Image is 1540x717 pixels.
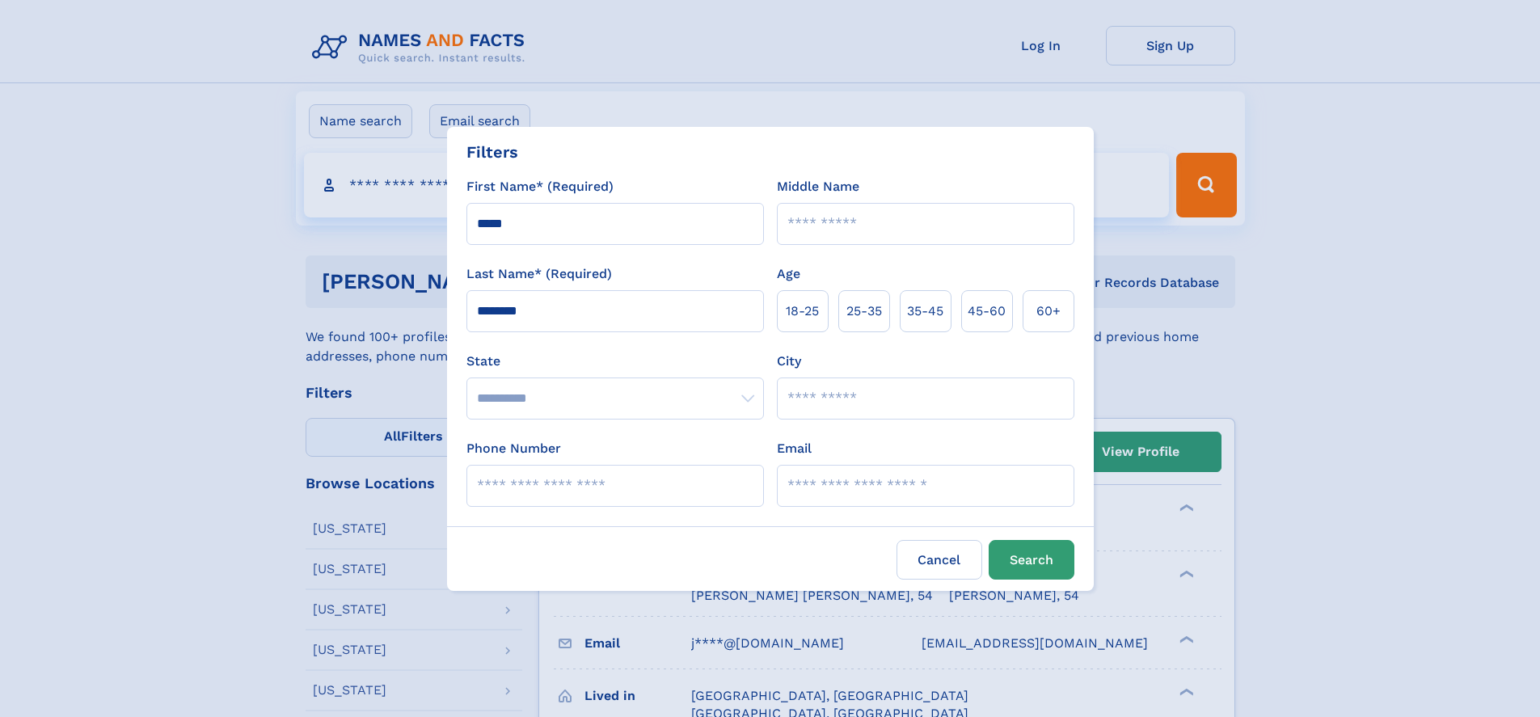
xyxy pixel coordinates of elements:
span: 45‑60 [968,302,1006,321]
label: Middle Name [777,177,859,196]
label: Email [777,439,812,458]
label: Cancel [897,540,982,580]
label: Phone Number [466,439,561,458]
label: Age [777,264,800,284]
label: City [777,352,801,371]
span: 18‑25 [786,302,819,321]
label: Last Name* (Required) [466,264,612,284]
span: 25‑35 [846,302,882,321]
label: First Name* (Required) [466,177,614,196]
label: State [466,352,764,371]
span: 60+ [1036,302,1061,321]
div: Filters [466,140,518,164]
button: Search [989,540,1074,580]
span: 35‑45 [907,302,943,321]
